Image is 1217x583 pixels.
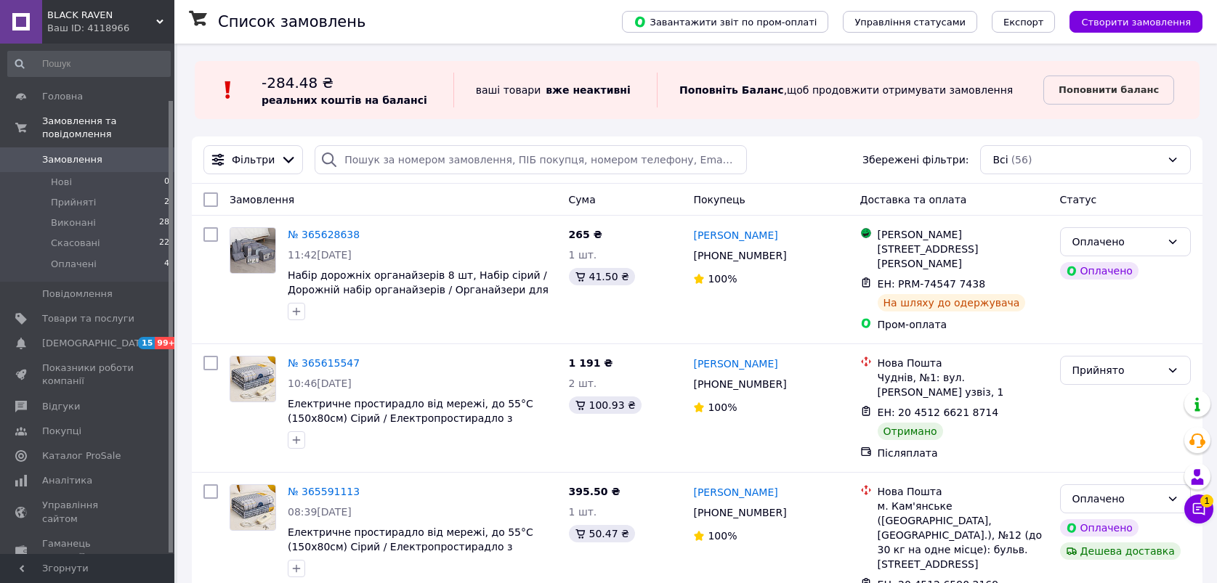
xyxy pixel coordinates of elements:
[1060,194,1097,205] span: Статус
[230,228,275,273] img: Фото товару
[708,530,737,542] span: 100%
[862,152,969,167] span: Збережені фільтри:
[159,237,169,250] span: 22
[51,196,96,209] span: Прийняті
[1072,491,1161,507] div: Оплачено
[878,242,1048,271] div: [STREET_ADDRESS][PERSON_NAME]
[262,94,427,106] b: реальних коштів на балансі
[569,486,620,497] span: 395.50 ₴
[42,312,134,325] span: Товари та послуги
[854,17,966,28] span: Управління статусами
[708,273,737,285] span: 100%
[690,502,789,523] div: [PHONE_NUMBER]
[230,227,276,274] a: Фото товару
[51,176,72,189] span: Нові
[1070,11,1202,33] button: Створити замовлення
[315,145,747,174] input: Пошук за номером замовлення, ПІБ покупця, номером телефону, Email, номером накладної
[878,407,999,418] span: ЕН: 20 4512 6621 8714
[230,356,276,402] a: Фото товару
[657,73,1043,107] div: , щоб продовжити отримувати замовлення
[155,337,179,349] span: 99+
[878,356,1048,370] div: Нова Пошта
[878,278,985,290] span: ЕН: PRM-74547 7438
[569,525,635,542] div: 50.47 ₴
[708,401,737,413] span: 100%
[42,537,134,563] span: Гаманець компанії
[288,229,360,240] a: № 365628638
[288,486,360,497] a: № 365591113
[42,153,102,166] span: Замовлення
[634,15,817,28] span: Завантажити звіт по пром-оплаті
[164,258,169,271] span: 4
[138,337,155,349] span: 15
[288,506,352,518] span: 08:39[DATE]
[1060,262,1139,280] div: Оплачено
[690,374,789,394] div: [PHONE_NUMBER]
[843,11,977,33] button: Управління статусами
[1060,542,1181,560] div: Дешева доставка
[217,79,239,101] img: :exclamation:
[693,485,777,500] a: [PERSON_NAME]
[1043,76,1174,105] a: Поповнити баланс
[42,400,80,413] span: Відгуки
[42,449,121,462] span: Каталог ProSale
[42,288,113,301] span: Повідомлення
[992,152,1008,167] span: Всі
[1011,154,1032,166] span: (56)
[230,194,294,205] span: Замовлення
[878,227,1048,242] div: [PERSON_NAME]
[1184,494,1213,523] button: Чат з покупцем1
[878,499,1048,571] div: м. Кам'янське ([GEOGRAPHIC_DATA], [GEOGRAPHIC_DATA].), №12 (до 30 кг на одне місце): бульв. [STRE...
[546,84,631,96] b: вже неактивні
[992,11,1056,33] button: Експорт
[42,499,134,525] span: Управління сайтом
[878,370,1048,399] div: Чуднів, №1: вул. [PERSON_NAME] узвіз, 1
[288,269,549,310] a: Набір дорожніх органайзерів 8 шт, Набір сірий / Дорожній набір органайзерів / Органайзери для под...
[7,51,171,77] input: Пошук
[230,485,275,530] img: Фото товару
[1059,84,1159,95] b: Поповнити баланс
[569,268,635,285] div: 41.50 ₴
[1055,15,1202,27] a: Створити замовлення
[164,176,169,189] span: 0
[693,194,745,205] span: Покупець
[230,484,276,531] a: Фото товару
[51,258,97,271] span: Оплачені
[569,378,597,389] span: 2 шт.
[569,357,613,369] span: 1 191 ₴
[232,152,275,167] span: Фільтри
[164,196,169,209] span: 2
[51,216,96,229] span: Виконані
[878,423,943,440] div: Отримано
[878,317,1048,332] div: Пром-оплата
[47,9,156,22] span: BLACK RAVEN
[42,474,92,487] span: Аналітика
[42,337,150,350] span: [DEMOGRAPHIC_DATA]
[1060,519,1139,537] div: Оплачено
[288,398,533,439] span: Електричне простирадло від мережі, до 55°С (150х80см) Сірий / Електропростирадло з підігрівом / Т...
[230,356,275,401] img: Фото товару
[878,294,1026,311] div: На шляху до одержувача
[42,362,134,388] span: Показники роботи компанії
[878,446,1048,460] div: Післяплата
[569,506,597,518] span: 1 шт.
[288,526,533,567] a: Електричне простирадло від мережі, до 55°С (150х80см) Сірий / Електропростирадло з підігрівом / Т...
[453,73,657,107] div: ваші товари
[569,396,642,414] div: 100.93 ₴
[262,74,333,91] span: -284.48 ₴
[1003,17,1044,28] span: Експорт
[1072,234,1161,250] div: Оплачено
[42,90,83,103] span: Головна
[622,11,828,33] button: Завантажити звіт по пром-оплаті
[693,356,777,371] a: [PERSON_NAME]
[288,249,352,261] span: 11:42[DATE]
[693,228,777,242] a: [PERSON_NAME]
[569,249,597,261] span: 1 шт.
[159,216,169,229] span: 28
[679,84,784,96] b: Поповніть Баланс
[42,425,81,438] span: Покупці
[878,484,1048,499] div: Нова Пошта
[569,229,602,240] span: 265 ₴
